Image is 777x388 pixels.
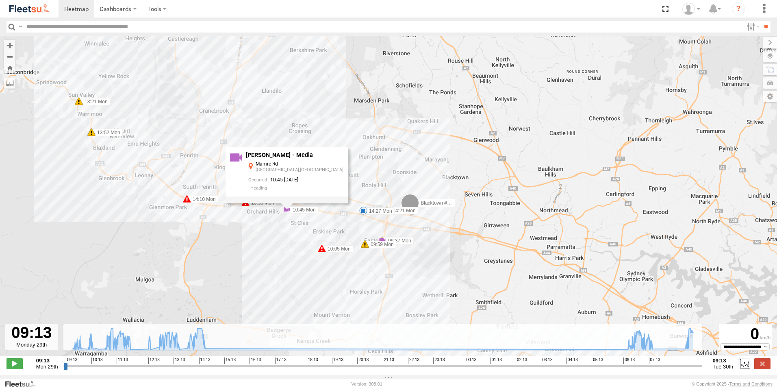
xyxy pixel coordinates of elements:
[7,358,23,369] label: Play/Stop
[744,21,761,33] label: Search Filter Options
[256,168,343,173] div: [GEOGRAPHIC_DATA],[GEOGRAPHIC_DATA]
[8,3,50,14] img: fleetsu-logo-horizontal.svg
[79,98,110,105] label: 13:21 Mon
[566,357,578,364] span: 04:13
[623,357,635,364] span: 06:13
[713,357,734,364] strong: 09:13
[408,357,419,364] span: 22:13
[199,357,211,364] span: 14:13
[720,325,770,343] div: 0
[322,245,353,253] label: 10:05 Mon
[421,200,507,206] span: Blacktown #1 (T09 - [PERSON_NAME])
[246,152,343,159] div: [PERSON_NAME] - Media
[17,21,24,33] label: Search Query
[763,91,777,102] label: Map Settings
[352,381,382,386] div: Version: 308.01
[692,381,773,386] div: © Copyright 2025 -
[4,77,15,89] label: Measure
[732,2,745,15] i: ?
[332,357,343,364] span: 19:13
[91,357,103,364] span: 10:13
[4,40,15,51] button: Zoom in
[287,206,318,214] label: 10:45 Mon
[246,178,343,183] div: 10:45 [DATE]
[491,357,502,364] span: 01:13
[224,357,236,364] span: 15:13
[516,357,527,364] span: 02:13
[465,357,476,364] span: 00:13
[187,196,218,203] label: 14:10 Mon
[4,62,15,73] button: Zoom Home
[383,357,394,364] span: 21:13
[649,357,660,364] span: 07:13
[713,364,734,370] span: Tue 30th Sep 2025
[357,357,369,364] span: 20:13
[117,357,128,364] span: 11:13
[363,207,395,215] label: 14:27 Mon
[433,357,445,364] span: 23:13
[36,364,58,370] span: Mon 29th Sep 2025
[4,380,42,388] a: Visit our Website
[91,129,123,136] label: 13:52 Mon
[148,357,160,364] span: 12:13
[174,357,185,364] span: 13:13
[256,161,343,167] div: Mamre Rd
[250,357,261,364] span: 16:13
[4,51,15,62] button: Zoom out
[365,241,396,248] label: 09:59 Mon
[754,358,770,369] label: Close
[387,207,418,214] label: 14:21 Mon
[36,357,58,364] strong: 09:13
[66,357,77,364] span: 09:13
[307,357,318,364] span: 18:13
[275,357,286,364] span: 17:13
[679,3,703,15] div: Adrian Singleton
[382,237,414,244] label: 09:37 Mon
[592,357,603,364] span: 05:13
[541,357,552,364] span: 03:13
[729,381,773,386] a: Terms and Conditions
